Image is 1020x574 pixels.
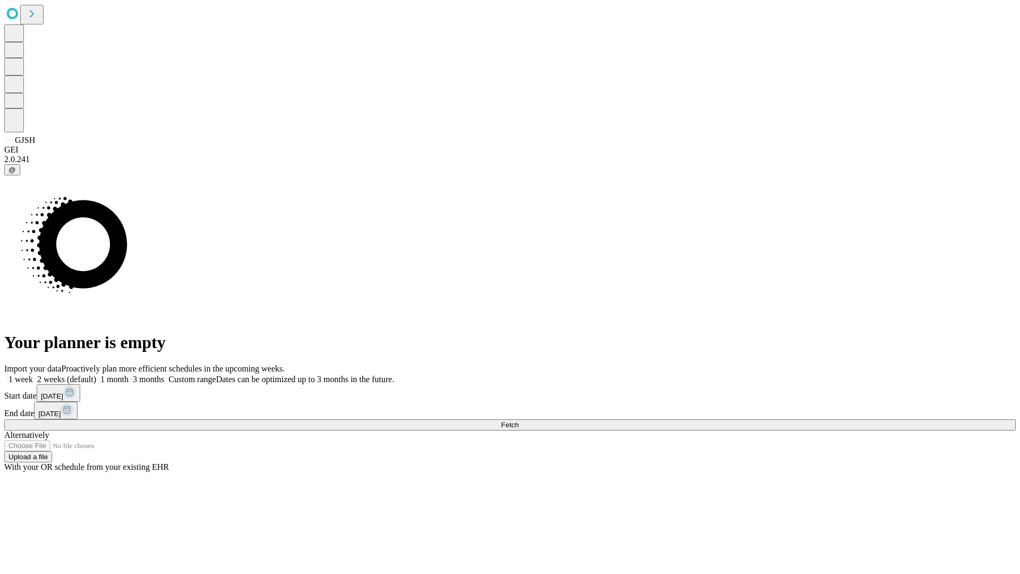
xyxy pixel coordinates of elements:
span: [DATE] [41,392,63,400]
span: 3 months [133,375,164,384]
span: Fetch [501,421,518,429]
span: Alternatively [4,430,49,440]
div: 2.0.241 [4,155,1016,164]
span: 1 week [8,375,33,384]
span: Proactively plan more efficient schedules in the upcoming weeks. [62,364,285,373]
button: [DATE] [34,402,78,419]
span: Custom range [168,375,216,384]
span: Import your data [4,364,62,373]
button: [DATE] [37,384,80,402]
span: [DATE] [38,410,61,418]
span: 1 month [100,375,129,384]
button: @ [4,164,20,175]
span: GJSH [15,136,35,145]
button: Fetch [4,419,1016,430]
div: GEI [4,145,1016,155]
div: Start date [4,384,1016,402]
h1: Your planner is empty [4,333,1016,352]
span: 2 weeks (default) [37,375,96,384]
span: With your OR schedule from your existing EHR [4,462,169,471]
div: End date [4,402,1016,419]
button: Upload a file [4,451,52,462]
span: @ [8,166,16,174]
span: Dates can be optimized up to 3 months in the future. [216,375,394,384]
